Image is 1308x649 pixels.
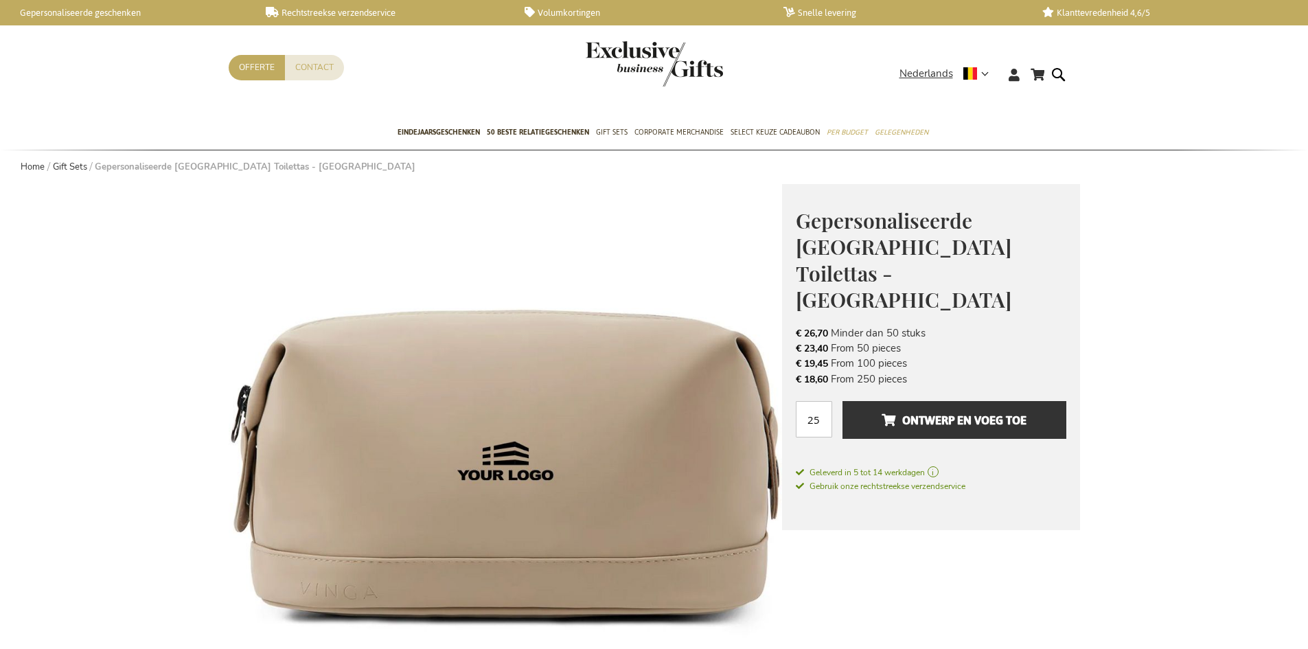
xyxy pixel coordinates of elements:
button: Ontwerp en voeg toe [842,401,1066,439]
a: store logo [586,41,654,87]
span: 50 beste relatiegeschenken [487,125,589,139]
span: € 23,40 [796,342,828,355]
span: Nederlands [899,66,953,82]
span: Corporate Merchandise [634,125,724,139]
li: From 50 pieces [796,341,1066,356]
span: Ontwerp en voeg toe [882,409,1026,431]
span: Gelegenheden [875,125,928,139]
span: Gebruik onze rechtstreekse verzendservice [796,481,965,492]
a: Geleverd in 5 tot 14 werkdagen [796,466,1066,479]
a: Contact [285,55,344,80]
span: Eindejaarsgeschenken [398,125,480,139]
span: € 26,70 [796,327,828,340]
li: From 100 pieces [796,356,1066,371]
img: Exclusive Business gifts logo [586,41,723,87]
a: Gebruik onze rechtstreekse verzendservice [796,479,965,492]
li: From 250 pieces [796,372,1066,387]
span: € 18,60 [796,373,828,386]
a: Klanttevredenheid 4,6/5 [1042,7,1279,19]
span: Gepersonaliseerde [GEOGRAPHIC_DATA] Toilettas - [GEOGRAPHIC_DATA] [796,207,1011,314]
strong: Gepersonaliseerde [GEOGRAPHIC_DATA] Toilettas - [GEOGRAPHIC_DATA] [95,161,415,173]
a: Rechtstreekse verzendservice [266,7,503,19]
span: Per Budget [827,125,868,139]
span: € 19,45 [796,357,828,370]
input: Aantal [796,401,832,437]
a: Gepersonaliseerde geschenken [7,7,244,19]
a: Home [21,161,45,173]
a: Offerte [229,55,285,80]
a: Snelle levering [783,7,1020,19]
span: Select Keuze Cadeaubon [731,125,820,139]
li: Minder dan 50 stuks [796,326,1066,341]
div: Nederlands [899,66,998,82]
span: Gift Sets [596,125,628,139]
a: Volumkortingen [525,7,761,19]
a: Gift Sets [53,161,87,173]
